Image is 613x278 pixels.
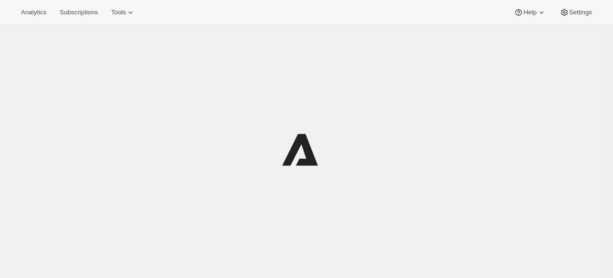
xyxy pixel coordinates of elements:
span: Help [523,9,536,16]
span: Subscriptions [60,9,98,16]
button: Settings [554,6,598,19]
button: Tools [105,6,141,19]
span: Analytics [21,9,46,16]
button: Subscriptions [54,6,103,19]
span: Tools [111,9,126,16]
span: Settings [569,9,592,16]
button: Analytics [15,6,52,19]
button: Help [508,6,552,19]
